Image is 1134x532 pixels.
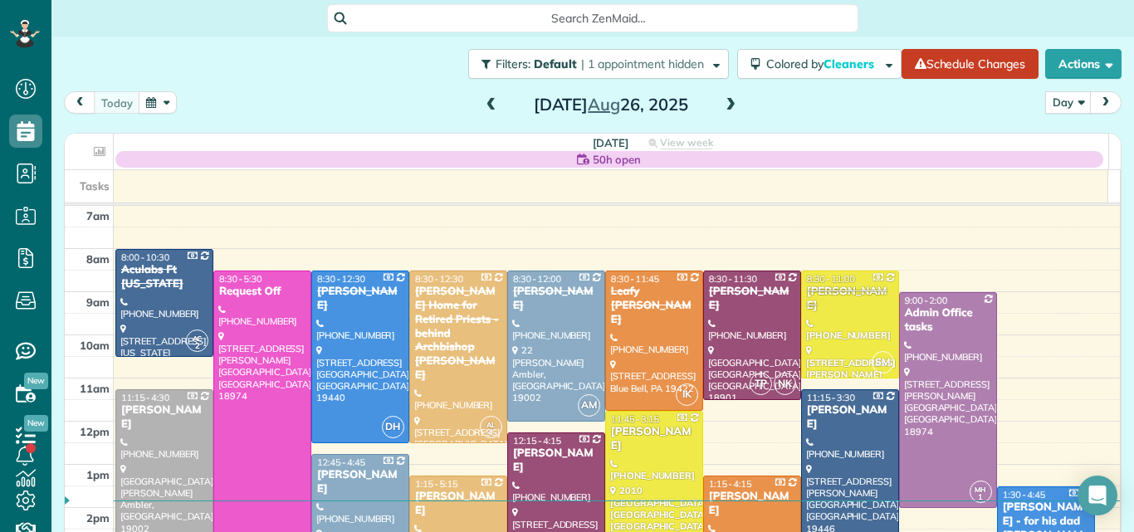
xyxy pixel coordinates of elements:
[121,392,169,403] span: 11:15 - 4:30
[581,56,704,71] span: | 1 appointment hidden
[496,56,530,71] span: Filters:
[807,273,855,285] span: 8:30 - 11:00
[481,425,501,441] small: 4
[218,285,306,299] div: Request Off
[317,273,365,285] span: 8:30 - 12:30
[94,91,140,114] button: today
[317,456,365,468] span: 12:45 - 4:45
[970,490,991,505] small: 1
[415,273,463,285] span: 8:30 - 12:30
[905,295,948,306] span: 9:00 - 2:00
[610,285,698,327] div: Leafy [PERSON_NAME]
[709,478,752,490] span: 1:15 - 4:15
[86,209,110,222] span: 7am
[902,49,1039,79] a: Schedule Changes
[534,56,578,71] span: Default
[507,95,715,114] h2: [DATE] 26, 2025
[1090,91,1122,114] button: next
[774,373,796,395] span: NK
[120,263,208,291] div: Aculabs Ft [US_STATE]
[86,295,110,309] span: 9am
[414,285,502,383] div: [PERSON_NAME] Home for Retired Priests - behind Archbishop [PERSON_NAME]
[872,351,894,373] span: SM
[316,285,404,313] div: [PERSON_NAME]
[80,382,110,395] span: 11am
[316,468,404,496] div: [PERSON_NAME]
[86,511,110,525] span: 2pm
[611,413,659,425] span: 11:45 - 3:15
[806,403,894,432] div: [PERSON_NAME]
[414,490,502,518] div: [PERSON_NAME]
[593,151,641,168] span: 50h open
[904,306,992,334] div: Admin Office tasks
[766,56,880,71] span: Colored by
[86,252,110,266] span: 8am
[824,56,877,71] span: Cleaners
[382,416,404,438] span: DH
[750,373,772,395] span: TP
[187,339,208,354] small: 2
[1045,91,1092,114] button: Day
[708,285,796,313] div: [PERSON_NAME]
[219,273,262,285] span: 8:30 - 5:30
[610,425,698,453] div: [PERSON_NAME]
[86,468,110,481] span: 1pm
[708,490,796,518] div: [PERSON_NAME]
[1078,476,1117,515] div: Open Intercom Messenger
[121,251,169,263] span: 8:00 - 10:30
[513,273,561,285] span: 8:30 - 12:00
[512,447,600,475] div: [PERSON_NAME]
[64,91,95,114] button: prev
[460,49,729,79] a: Filters: Default | 1 appointment hidden
[807,392,855,403] span: 11:15 - 3:30
[80,425,110,438] span: 12pm
[660,136,713,149] span: View week
[593,136,628,149] span: [DATE]
[513,435,561,447] span: 12:15 - 4:15
[975,485,986,494] span: MH
[24,373,48,389] span: New
[468,49,729,79] button: Filters: Default | 1 appointment hidden
[709,273,757,285] span: 8:30 - 11:30
[611,273,659,285] span: 8:30 - 11:45
[806,285,894,313] div: [PERSON_NAME]
[24,415,48,432] span: New
[1045,49,1122,79] button: Actions
[1003,489,1046,500] span: 1:30 - 4:45
[486,420,496,429] span: AL
[120,403,208,432] div: [PERSON_NAME]
[193,334,203,343] span: AC
[415,478,458,490] span: 1:15 - 5:15
[676,383,698,406] span: IK
[588,94,620,115] span: Aug
[737,49,902,79] button: Colored byCleaners
[578,394,600,417] span: AM
[80,179,110,193] span: Tasks
[512,285,600,313] div: [PERSON_NAME]
[80,339,110,352] span: 10am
